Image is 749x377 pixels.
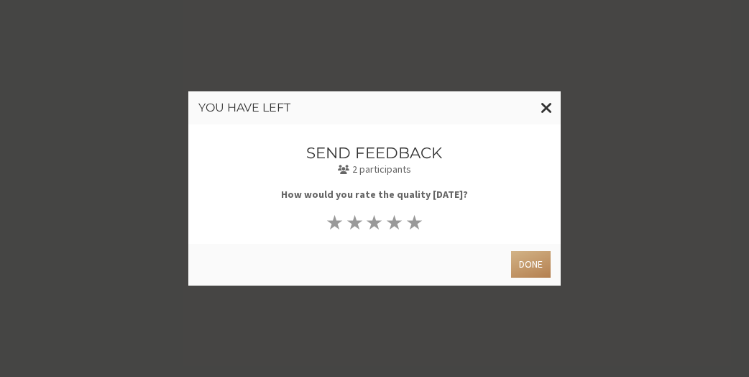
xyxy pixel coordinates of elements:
button: ★ [385,212,405,232]
button: ★ [325,212,345,232]
p: 2 participants [237,162,513,177]
button: ★ [405,212,425,232]
h3: You have left [198,101,551,114]
b: How would you rate the quality [DATE]? [281,188,468,201]
button: Done [511,251,551,278]
h3: Send feedback [237,145,513,161]
button: Close modal [533,91,561,124]
button: ★ [344,212,364,232]
button: ★ [364,212,385,232]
